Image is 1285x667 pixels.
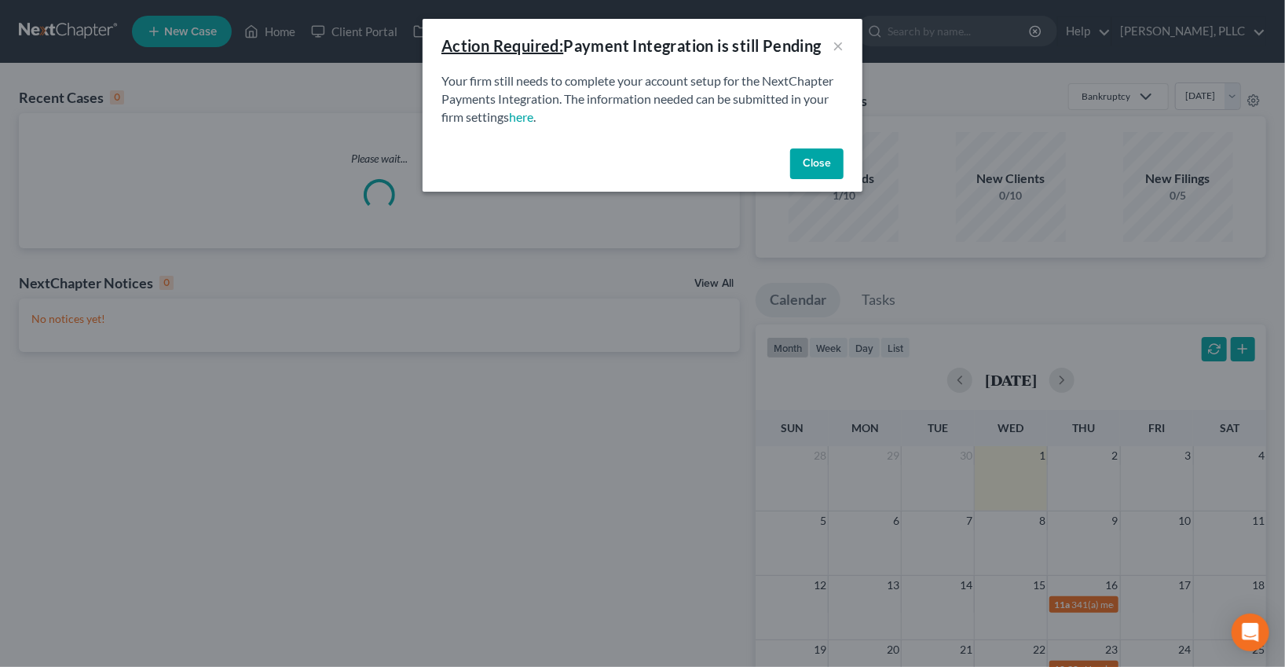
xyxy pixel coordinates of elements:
[833,36,844,55] button: ×
[441,36,563,55] u: Action Required:
[1232,614,1269,651] div: Open Intercom Messenger
[441,35,822,57] div: Payment Integration is still Pending
[790,148,844,180] button: Close
[441,72,844,126] p: Your firm still needs to complete your account setup for the NextChapter Payments Integration. Th...
[509,109,533,124] a: here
